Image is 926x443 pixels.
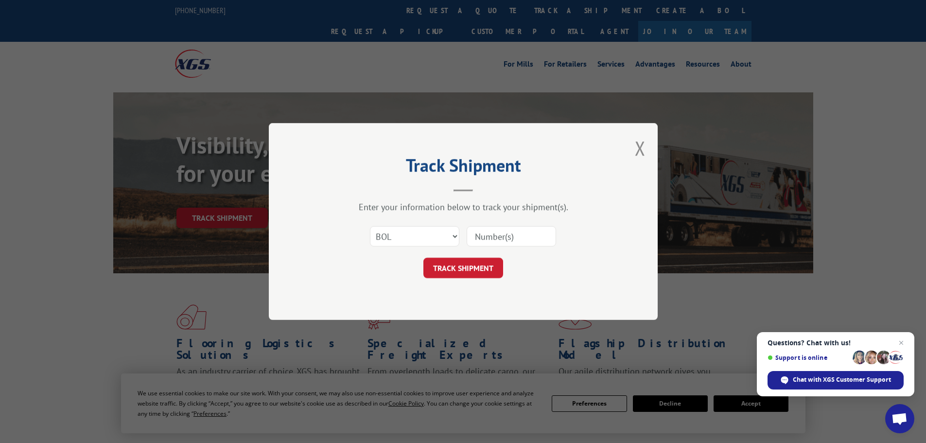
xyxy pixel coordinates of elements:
[793,375,891,384] span: Chat with XGS Customer Support
[768,354,849,361] span: Support is online
[635,135,646,161] button: Close modal
[467,226,556,247] input: Number(s)
[768,371,904,390] div: Chat with XGS Customer Support
[423,258,503,278] button: TRACK SHIPMENT
[885,404,914,433] div: Open chat
[895,337,907,349] span: Close chat
[317,201,609,213] div: Enter your information below to track your shipment(s).
[768,339,904,347] span: Questions? Chat with us!
[317,159,609,177] h2: Track Shipment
